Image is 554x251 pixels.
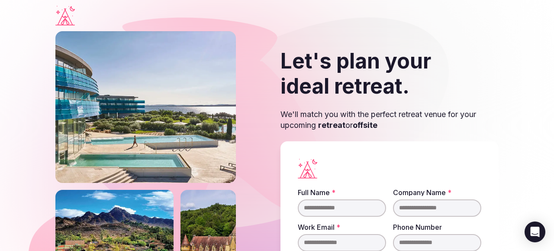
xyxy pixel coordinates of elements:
label: Company Name [393,189,481,196]
label: Full Name [298,189,386,196]
img: Falkensteiner outdoor resort with pools [55,21,236,173]
label: Work Email [298,224,386,231]
p: We'll match you with the perfect retreat venue for your upcoming or [280,109,499,130]
strong: offsite [353,121,377,130]
label: Phone Number [393,224,481,231]
strong: retreat [318,121,345,130]
div: Open Intercom Messenger [525,222,545,242]
h2: Let's plan your ideal retreat. [280,49,499,98]
a: Visit the homepage [55,6,75,26]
